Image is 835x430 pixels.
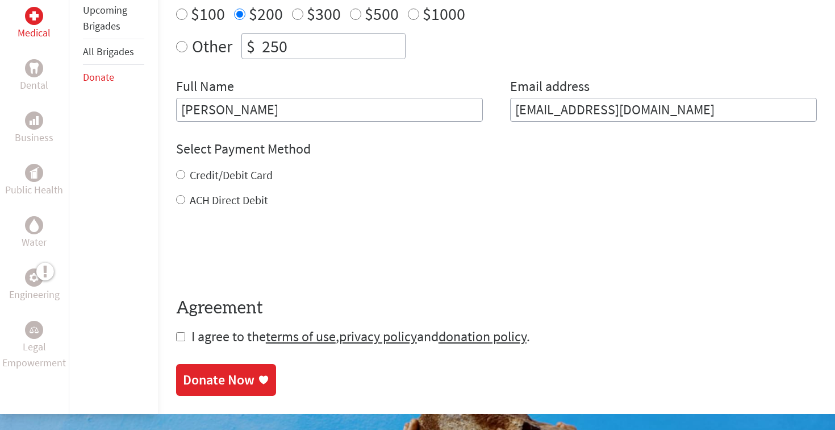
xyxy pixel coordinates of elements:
[249,3,283,24] label: $200
[83,3,127,32] a: Upcoming Brigades
[30,116,39,125] img: Business
[25,111,43,130] div: Business
[242,34,260,59] div: $
[30,167,39,179] img: Public Health
[25,59,43,77] div: Dental
[510,98,817,122] input: Your Email
[191,3,225,24] label: $100
[83,39,144,65] li: All Brigades
[83,71,114,84] a: Donate
[439,328,527,345] a: donation policy
[9,268,60,303] a: EngineeringEngineering
[25,164,43,182] div: Public Health
[183,371,254,389] div: Donate Now
[83,65,144,90] li: Donate
[176,298,817,319] h4: Agreement
[30,11,39,20] img: Medical
[2,321,66,371] a: Legal EmpowermentLegal Empowerment
[365,3,399,24] label: $500
[83,45,134,58] a: All Brigades
[5,164,63,198] a: Public HealthPublic Health
[190,193,268,207] label: ACH Direct Debit
[176,140,817,158] h4: Select Payment Method
[176,77,234,98] label: Full Name
[20,59,48,93] a: DentalDental
[190,168,273,182] label: Credit/Debit Card
[9,287,60,303] p: Engineering
[25,268,43,287] div: Engineering
[2,339,66,371] p: Legal Empowerment
[307,3,341,24] label: $300
[15,130,53,146] p: Business
[260,34,405,59] input: Enter Amount
[339,328,417,345] a: privacy policy
[18,7,51,41] a: MedicalMedical
[191,328,530,345] span: I agree to the , and .
[30,219,39,232] img: Water
[510,77,590,98] label: Email address
[15,111,53,146] a: BusinessBusiness
[30,273,39,282] img: Engineering
[18,25,51,41] p: Medical
[176,98,483,122] input: Enter Full Name
[423,3,465,24] label: $1000
[176,231,349,275] iframe: reCAPTCHA
[22,216,47,250] a: WaterWater
[30,326,39,333] img: Legal Empowerment
[25,7,43,25] div: Medical
[5,182,63,198] p: Public Health
[25,216,43,234] div: Water
[25,321,43,339] div: Legal Empowerment
[192,33,232,59] label: Other
[22,234,47,250] p: Water
[176,364,276,396] a: Donate Now
[30,63,39,74] img: Dental
[266,328,336,345] a: terms of use
[20,77,48,93] p: Dental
